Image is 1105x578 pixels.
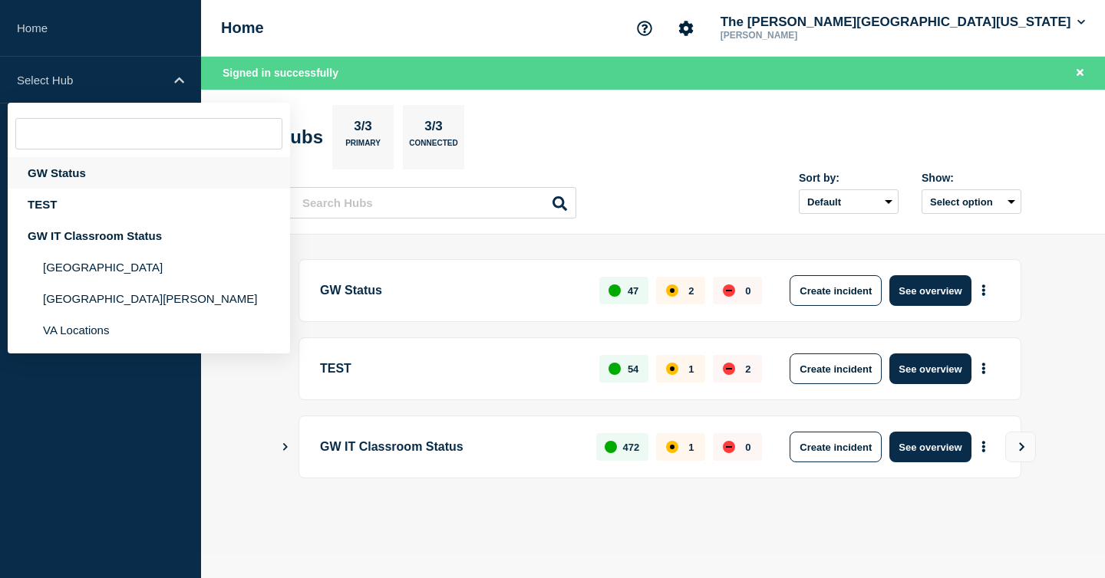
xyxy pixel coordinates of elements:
[889,432,971,462] button: See overview
[717,30,877,41] p: [PERSON_NAME]
[320,432,579,462] p: GW IT Classroom Status
[974,355,994,383] button: More actions
[745,363,750,375] p: 2
[221,19,264,37] h1: Home
[799,172,899,184] div: Sort by:
[409,139,457,155] p: Connected
[609,363,621,375] div: up
[8,157,290,189] div: GW Status
[688,363,694,375] p: 1
[8,314,290,346] li: VA Locations
[609,284,621,297] div: up
[745,442,750,453] p: 0
[670,12,702,44] button: Account settings
[723,284,735,297] div: down
[889,275,971,306] button: See overview
[320,353,582,384] p: TEST
[974,277,994,305] button: More actions
[628,285,638,297] p: 47
[628,363,638,375] p: 54
[666,284,678,297] div: affected
[1070,64,1090,82] button: Close banner
[889,353,971,384] button: See overview
[666,441,678,453] div: affected
[628,12,661,44] button: Support
[348,119,378,139] p: 3/3
[688,285,694,297] p: 2
[320,275,582,306] p: GW Status
[974,433,994,461] button: More actions
[345,139,381,155] p: Primary
[8,251,290,283] li: [GEOGRAPHIC_DATA]
[223,67,338,79] span: Signed in successfully
[605,441,617,453] div: up
[745,285,750,297] p: 0
[277,126,323,148] h2: Hubs
[8,220,290,251] div: GW IT Classroom Status
[666,363,678,375] div: affected
[282,442,289,453] button: Show Connected Hubs
[790,432,882,462] button: Create incident
[922,172,1021,184] div: Show:
[419,119,449,139] p: 3/3
[723,441,735,453] div: down
[8,189,290,220] div: TEST
[623,442,640,453] p: 472
[790,353,882,384] button: Create incident
[688,442,694,453] p: 1
[922,189,1021,214] button: Select option
[17,74,164,87] p: Select Hub
[723,363,735,375] div: down
[717,15,1088,30] button: The [PERSON_NAME][GEOGRAPHIC_DATA][US_STATE]
[799,189,899,214] select: Sort by
[790,275,882,306] button: Create incident
[8,283,290,314] li: [GEOGRAPHIC_DATA][PERSON_NAME]
[1005,432,1036,462] button: View
[285,187,576,218] input: Search Hubs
